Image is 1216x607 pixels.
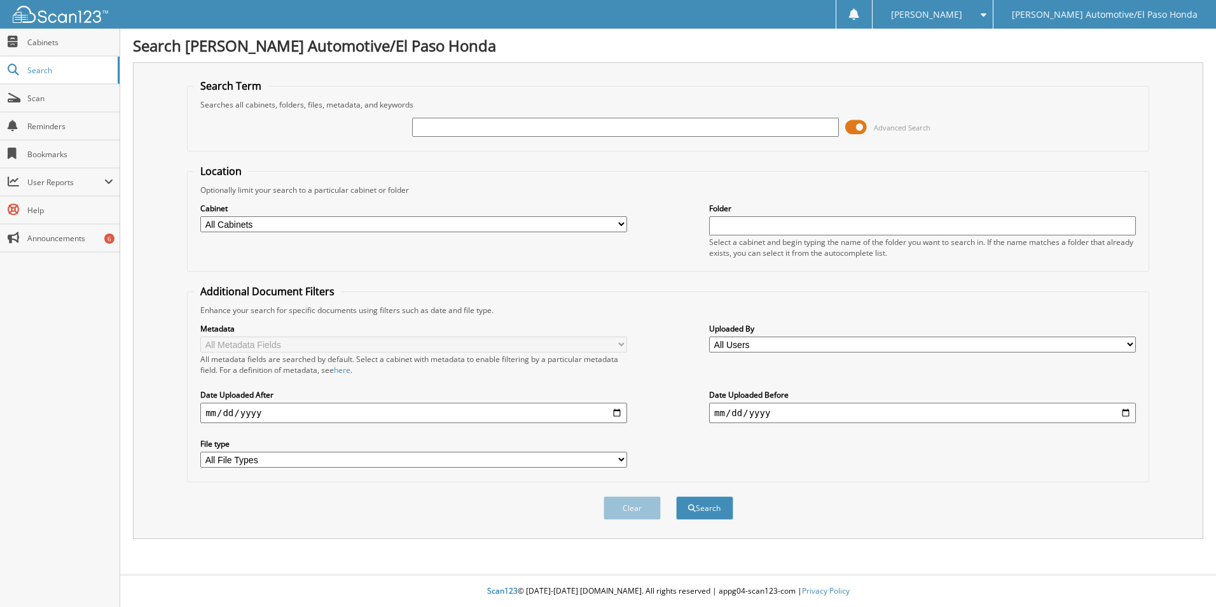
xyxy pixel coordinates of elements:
[13,6,108,23] img: scan123-logo-white.svg
[27,177,104,188] span: User Reports
[676,496,733,520] button: Search
[194,79,268,93] legend: Search Term
[194,305,1142,316] div: Enhance your search for specific documents using filters such as date and file type.
[709,403,1136,423] input: end
[709,389,1136,400] label: Date Uploaded Before
[487,585,518,596] span: Scan123
[1012,11,1198,18] span: [PERSON_NAME] Automotive/El Paso Honda
[802,585,850,596] a: Privacy Policy
[27,37,113,48] span: Cabinets
[194,164,248,178] legend: Location
[27,233,113,244] span: Announcements
[27,149,113,160] span: Bookmarks
[891,11,962,18] span: [PERSON_NAME]
[133,35,1203,56] h1: Search [PERSON_NAME] Automotive/El Paso Honda
[27,93,113,104] span: Scan
[27,65,111,76] span: Search
[874,123,930,132] span: Advanced Search
[200,203,627,214] label: Cabinet
[194,284,341,298] legend: Additional Document Filters
[709,203,1136,214] label: Folder
[27,121,113,132] span: Reminders
[200,354,627,375] div: All metadata fields are searched by default. Select a cabinet with metadata to enable filtering b...
[1152,546,1216,607] iframe: Chat Widget
[200,403,627,423] input: start
[120,576,1216,607] div: © [DATE]-[DATE] [DOMAIN_NAME]. All rights reserved | appg04-scan123-com |
[200,389,627,400] label: Date Uploaded After
[334,365,350,375] a: here
[104,234,114,244] div: 6
[194,185,1142,195] div: Optionally limit your search to a particular cabinet or folder
[200,438,627,449] label: File type
[709,237,1136,258] div: Select a cabinet and begin typing the name of the folder you want to search in. If the name match...
[604,496,661,520] button: Clear
[194,99,1142,110] div: Searches all cabinets, folders, files, metadata, and keywords
[27,205,113,216] span: Help
[709,323,1136,334] label: Uploaded By
[200,323,627,334] label: Metadata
